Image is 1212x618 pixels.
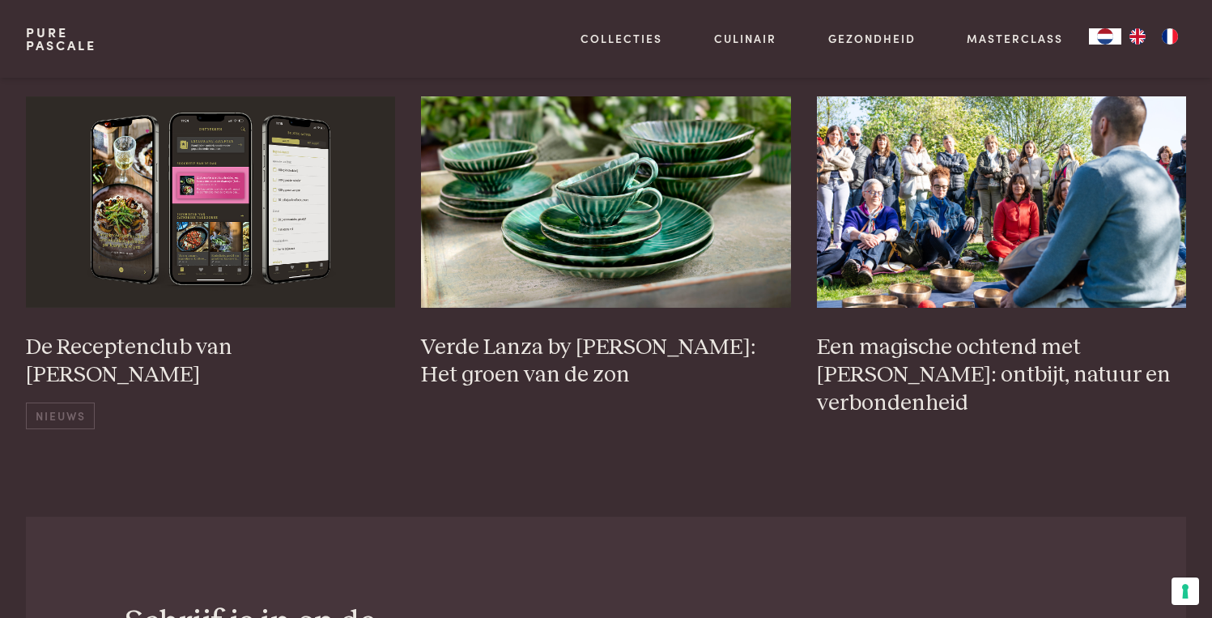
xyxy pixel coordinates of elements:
[26,334,396,390] h3: De Receptenclub van [PERSON_NAME]
[26,96,396,429] a: iPhone 13 Pro Mockup front and side view_small De Receptenclub van [PERSON_NAME] Nieuws
[1121,28,1154,45] a: EN
[817,96,1187,430] a: 250421-lannoo-pascale-naessens_0012 Een magische ochtend met [PERSON_NAME]: ontbijt, natuur en ve...
[1154,28,1186,45] a: FR
[1089,28,1186,45] aside: Language selected: Nederlands
[828,30,916,47] a: Gezondheid
[580,30,662,47] a: Collecties
[26,403,95,429] span: Nieuws
[714,30,776,47] a: Culinair
[1089,28,1121,45] div: Language
[817,96,1187,308] img: 250421-lannoo-pascale-naessens_0012
[421,96,791,403] a: Verde Lanza by [PERSON_NAME]: Het groen van de zon
[817,334,1187,418] h3: Een magische ochtend met [PERSON_NAME]: ontbijt, natuur en verbondenheid
[421,334,791,390] h3: Verde Lanza by [PERSON_NAME]: Het groen van de zon
[26,96,396,308] img: iPhone 13 Pro Mockup front and side view_small
[1089,28,1121,45] a: NL
[967,30,1063,47] a: Masterclass
[1121,28,1186,45] ul: Language list
[1172,578,1199,605] button: Uw voorkeuren voor toestemming voor trackingtechnologieën
[26,26,96,52] a: PurePascale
